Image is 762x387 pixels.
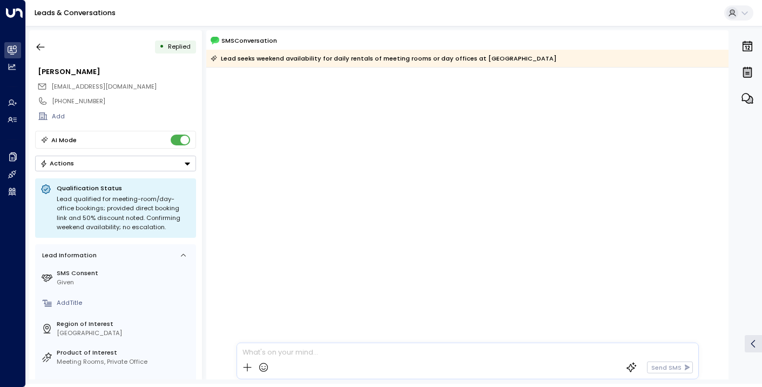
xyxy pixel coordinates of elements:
div: AddTitle [57,298,192,308]
div: Lead Information [39,251,97,260]
div: Lead qualified for meeting-room/day-office bookings; provided direct booking link and 50% discoun... [57,195,191,232]
span: SMS Conversation [221,36,277,45]
label: Product of Interest [57,348,192,357]
div: Lead seeks weekend availability for daily rentals of meeting rooms or day offices at [GEOGRAPHIC_... [211,53,557,64]
span: Replied [168,42,191,51]
div: AI Mode [51,135,77,145]
button: Actions [35,156,196,171]
div: Button group with a nested menu [35,156,196,171]
label: No. of People [57,377,192,386]
span: info@kg24fit.com [51,82,157,91]
div: Add [52,112,195,121]
div: Actions [40,159,74,167]
div: [GEOGRAPHIC_DATA] [57,329,192,338]
div: • [159,39,164,55]
div: Meeting Rooms, Private Office [57,357,192,366]
span: [EMAIL_ADDRESS][DOMAIN_NAME] [51,82,157,91]
label: Region of Interest [57,319,192,329]
div: Given [57,278,192,287]
p: Qualification Status [57,184,191,192]
div: [PERSON_NAME] [38,66,195,77]
label: SMS Consent [57,269,192,278]
div: [PHONE_NUMBER] [52,97,195,106]
a: Leads & Conversations [35,8,116,17]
